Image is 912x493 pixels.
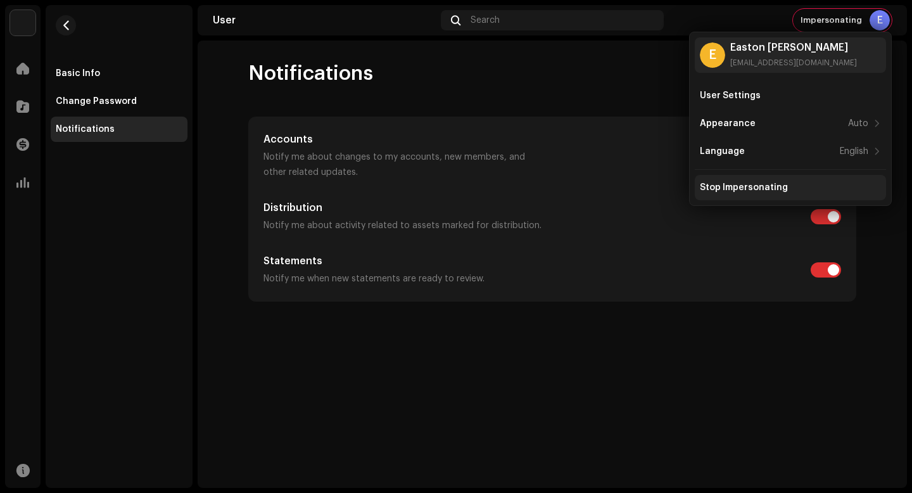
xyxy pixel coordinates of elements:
[56,68,100,79] div: Basic Info
[870,10,890,30] div: E
[263,150,547,180] p: Notify me about changes to my accounts, new members, and other related updates.
[263,200,547,215] h5: Distribution
[263,253,547,269] h5: Statements
[471,15,500,25] span: Search
[730,42,857,53] div: Easton [PERSON_NAME]
[848,118,868,129] div: Auto
[213,15,436,25] div: User
[730,58,857,68] div: [EMAIL_ADDRESS][DOMAIN_NAME]
[10,10,35,35] img: 3bdc119d-ef2f-4d41-acde-c0e9095fc35a
[695,83,886,108] re-m-nav-item: User Settings
[263,218,547,233] p: Notify me about activity related to assets marked for distribution.
[700,91,761,101] div: User Settings
[801,15,862,25] span: Impersonating
[695,111,886,136] re-m-nav-item: Appearance
[700,42,725,68] div: E
[700,118,756,129] div: Appearance
[248,61,373,86] span: Notifications
[695,175,886,200] re-m-nav-item: Stop Impersonating
[263,271,547,286] p: Notify me when new statements are ready to review.
[51,89,187,114] re-m-nav-item: Change Password
[51,117,187,142] re-m-nav-item: Notifications
[700,182,788,193] div: Stop Impersonating
[51,61,187,86] re-m-nav-item: Basic Info
[700,146,745,157] div: Language
[56,124,115,134] div: Notifications
[263,132,547,147] h5: Accounts
[56,96,137,106] div: Change Password
[695,139,886,164] re-m-nav-item: Language
[840,146,868,157] div: English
